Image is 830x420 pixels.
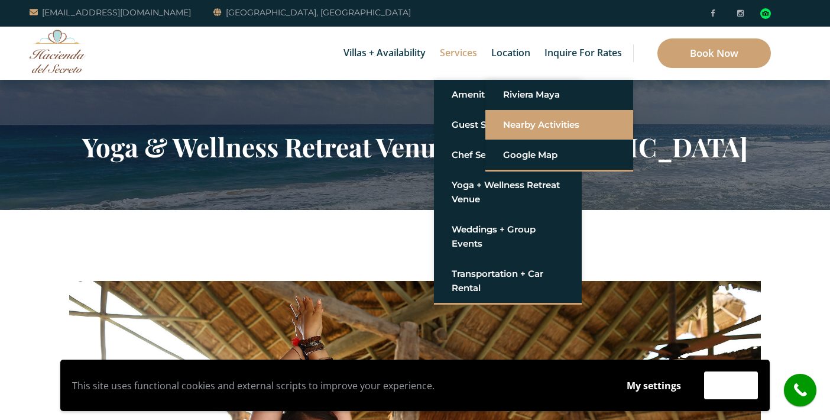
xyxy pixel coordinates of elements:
a: Nearby Activities [503,114,615,135]
div: Read traveler reviews on Tripadvisor [760,8,771,19]
a: Weddings + Group Events [452,219,564,254]
a: Villas + Availability [338,27,432,80]
a: Transportation + Car Rental [452,263,564,299]
p: This site uses functional cookies and external scripts to improve your experience. [72,377,604,395]
a: Services [434,27,483,80]
img: Awesome Logo [30,30,86,73]
a: Book Now [657,38,771,68]
a: Chef Services [452,144,564,166]
a: Guest Services [452,114,564,135]
a: Riviera Maya [503,84,615,105]
i: call [787,377,813,403]
a: Location [485,27,536,80]
img: Tripadvisor_logomark.svg [760,8,771,19]
a: Google Map [503,144,615,166]
button: My settings [615,372,692,399]
a: Yoga + Wellness Retreat Venue [452,175,564,210]
a: call [784,374,816,406]
button: Accept [704,371,758,399]
a: [EMAIL_ADDRESS][DOMAIN_NAME] [30,5,191,20]
a: [GEOGRAPHIC_DATA], [GEOGRAPHIC_DATA] [213,5,411,20]
a: Inquire for Rates [539,27,628,80]
a: Amenities of Our Resort [452,84,564,105]
h2: Yoga & Wellness Retreat Venue - [GEOGRAPHIC_DATA] [69,131,761,162]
